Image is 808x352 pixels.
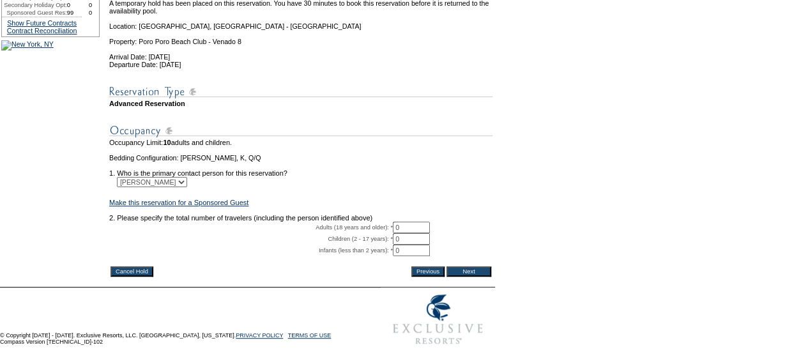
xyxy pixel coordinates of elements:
img: subTtlOccupancy.gif [109,123,492,139]
td: Adults (18 years and older): * [109,222,393,233]
td: 99 [67,9,82,17]
td: Children (2 - 17 years): * [109,233,393,245]
td: Advanced Reservation [109,100,492,107]
td: Location: [GEOGRAPHIC_DATA], [GEOGRAPHIC_DATA] - [GEOGRAPHIC_DATA] [109,15,492,30]
td: Arrival Date: [DATE] [109,45,492,61]
td: Bedding Configuration: [PERSON_NAME], K, Q/Q [109,154,492,162]
td: Property: Poro Poro Beach Club - Venado 8 [109,30,492,45]
td: Secondary Holiday Opt: [2,1,67,9]
td: 0 [82,9,99,17]
input: Cancel Hold [111,266,153,277]
td: Departure Date: [DATE] [109,61,492,68]
a: PRIVACY POLICY [236,332,283,339]
a: Show Future Contracts [7,19,77,27]
td: 0 [67,1,82,9]
img: subTtlResType.gif [109,84,492,100]
td: Infants (less than 2 years): * [109,245,393,256]
a: Make this reservation for a Sponsored Guest [109,199,248,206]
input: Previous [411,266,445,277]
a: TERMS OF USE [288,332,332,339]
img: New York, NY [1,40,54,50]
input: Next [446,266,491,277]
td: 2. Please specify the total number of travelers (including the person identified above) [109,214,492,222]
img: Exclusive Resorts [381,287,495,351]
td: 1. Who is the primary contact person for this reservation? [109,162,492,177]
span: 10 [163,139,171,146]
td: 0 [82,1,99,9]
td: Occupancy Limit: adults and children. [109,139,492,146]
td: Sponsored Guest Res: [2,9,67,17]
a: Contract Reconciliation [7,27,77,34]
